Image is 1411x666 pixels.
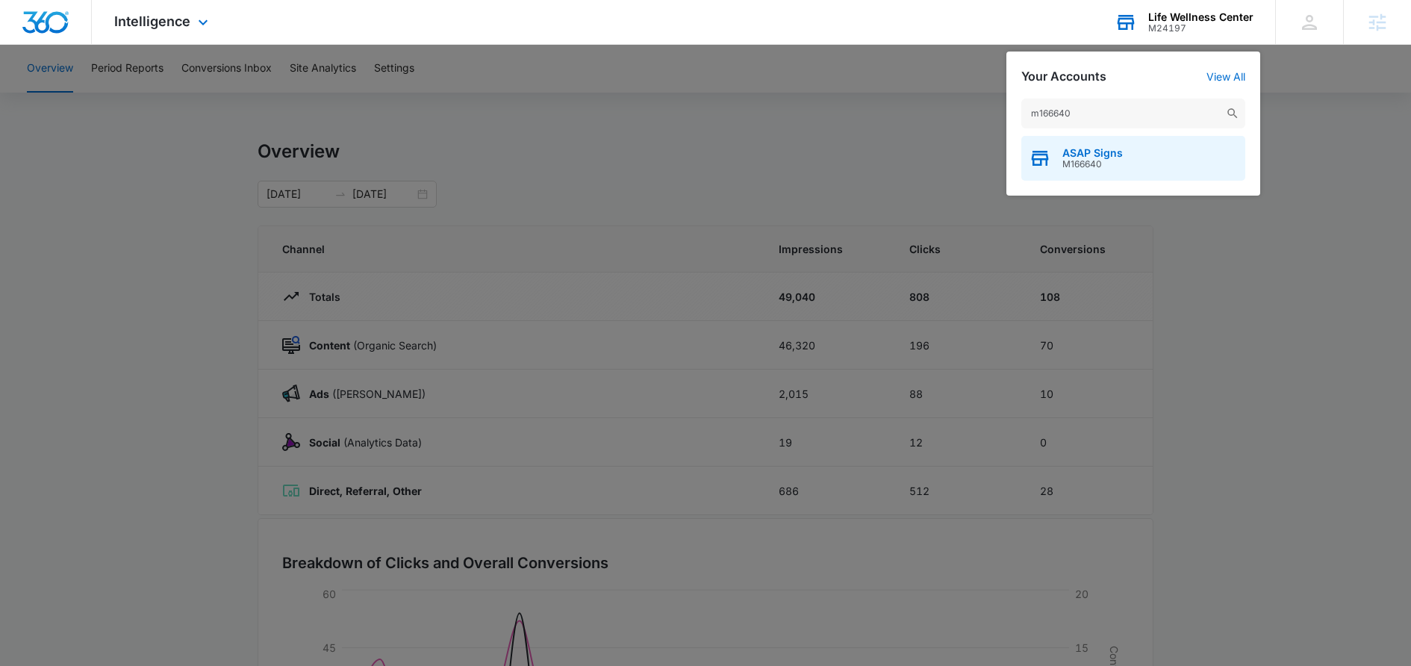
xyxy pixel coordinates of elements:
button: ASAP SignsM166640 [1021,136,1245,181]
div: account id [1148,23,1253,34]
span: M166640 [1062,159,1123,169]
span: Intelligence [114,13,190,29]
a: View All [1206,70,1245,83]
div: account name [1148,11,1253,23]
span: ASAP Signs [1062,147,1123,159]
h2: Your Accounts [1021,69,1106,84]
input: Search Accounts [1021,99,1245,128]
